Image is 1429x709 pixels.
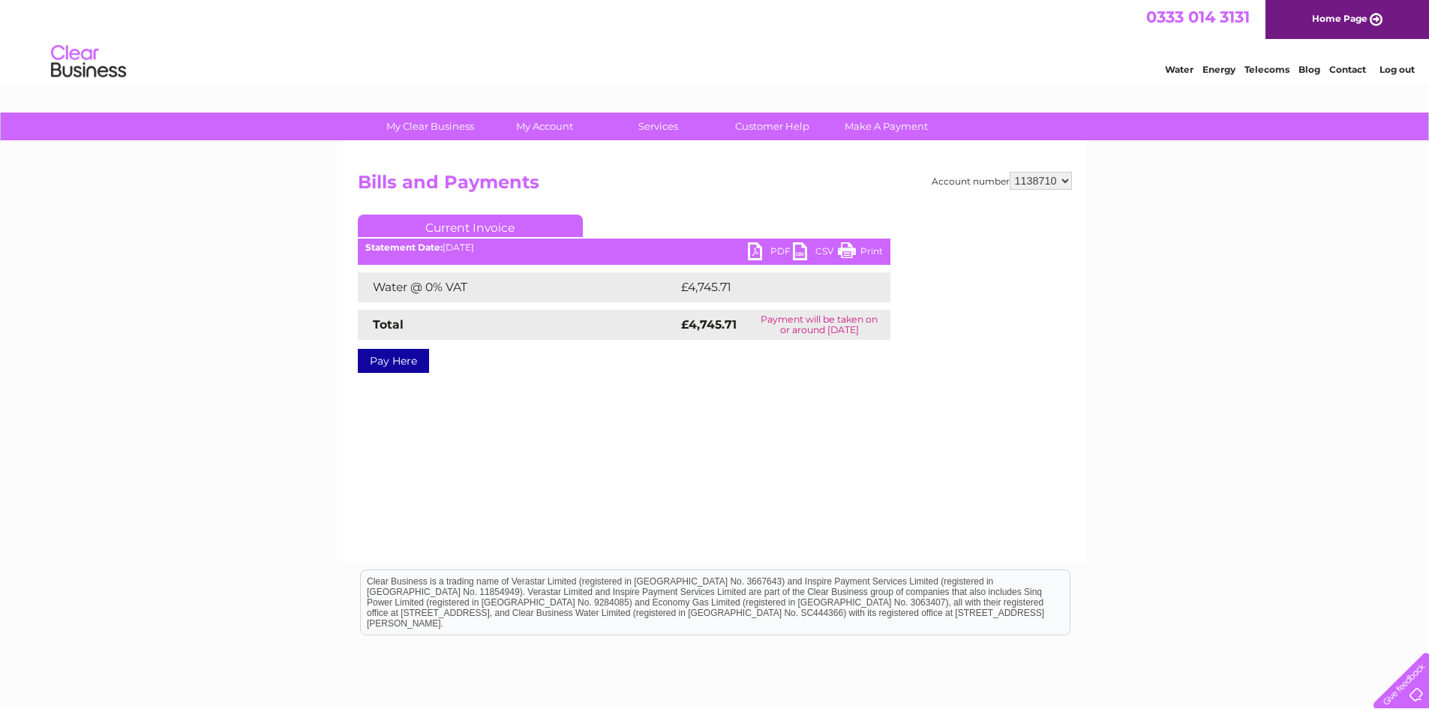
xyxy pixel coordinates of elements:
a: Water [1165,64,1193,75]
a: Customer Help [710,113,834,140]
a: Make A Payment [824,113,948,140]
td: Water @ 0% VAT [358,272,677,302]
img: logo.png [50,39,127,85]
a: Blog [1298,64,1320,75]
a: PDF [748,242,793,264]
a: Energy [1202,64,1235,75]
strong: Total [373,317,404,332]
b: Statement Date: [365,242,443,253]
td: £4,745.71 [677,272,866,302]
a: Log out [1379,64,1415,75]
a: Telecoms [1244,64,1289,75]
a: Pay Here [358,349,429,373]
h2: Bills and Payments [358,172,1072,200]
div: Clear Business is a trading name of Verastar Limited (registered in [GEOGRAPHIC_DATA] No. 3667643... [361,8,1070,73]
a: Current Invoice [358,215,583,237]
a: Services [596,113,720,140]
strong: £4,745.71 [681,317,737,332]
a: CSV [793,242,838,264]
a: My Account [482,113,606,140]
a: Contact [1329,64,1366,75]
a: My Clear Business [368,113,492,140]
div: Account number [932,172,1072,190]
div: [DATE] [358,242,890,253]
td: Payment will be taken on or around [DATE] [749,310,890,340]
a: 0333 014 3131 [1146,8,1250,26]
a: Print [838,242,883,264]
